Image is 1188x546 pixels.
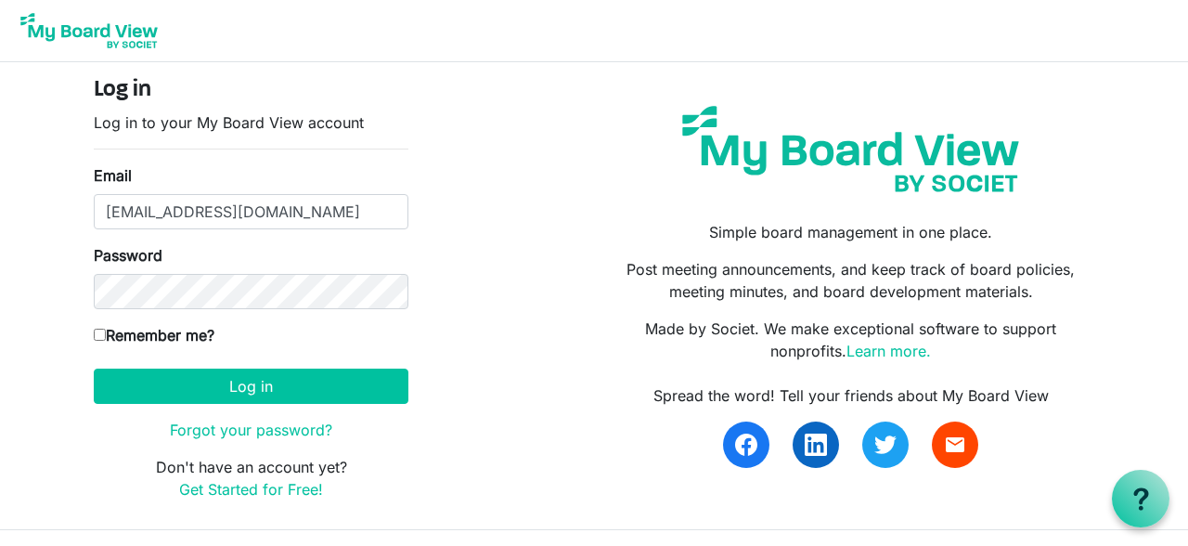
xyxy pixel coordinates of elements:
div: Spread the word! Tell your friends about My Board View [608,384,1094,407]
p: Simple board management in one place. [608,221,1094,243]
a: email [932,422,978,468]
p: Don't have an account yet? [94,456,408,500]
img: twitter.svg [874,434,897,456]
p: Post meeting announcements, and keep track of board policies, meeting minutes, and board developm... [608,258,1094,303]
a: Learn more. [846,342,931,360]
p: Log in to your My Board View account [94,111,408,134]
span: email [944,434,966,456]
label: Email [94,164,132,187]
button: Log in [94,369,408,404]
label: Remember me? [94,324,214,346]
a: Forgot your password? [170,421,332,439]
h4: Log in [94,77,408,104]
img: linkedin.svg [805,434,827,456]
img: My Board View Logo [15,7,163,54]
input: Remember me? [94,329,106,341]
img: my-board-view-societ.svg [668,92,1033,206]
label: Password [94,244,162,266]
img: facebook.svg [735,434,757,456]
p: Made by Societ. We make exceptional software to support nonprofits. [608,318,1094,362]
a: Get Started for Free! [179,480,323,499]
